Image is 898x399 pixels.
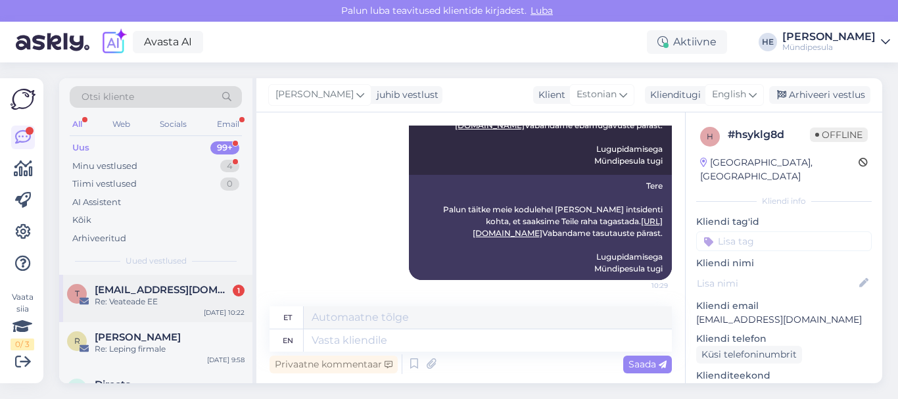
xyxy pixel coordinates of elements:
div: [DATE] 9:58 [207,355,245,365]
p: Kliendi nimi [696,256,872,270]
img: Askly Logo [11,89,35,110]
span: English [712,87,746,102]
div: Privaatne kommentaar [270,356,398,373]
div: 99+ [210,141,239,154]
div: Mündipesula [782,42,876,53]
div: juhib vestlust [371,88,438,102]
div: Re: Veateade EE [95,296,245,308]
div: Küsi telefoninumbrit [696,346,802,364]
a: Avasta AI [133,31,203,53]
span: Otsi kliente [82,90,134,104]
span: R [74,336,80,346]
div: 0 / 3 [11,339,34,350]
div: 1 [233,285,245,296]
span: 10:29 [619,281,668,291]
div: Klient [533,88,565,102]
p: Klienditeekond [696,369,872,383]
span: Estonian [577,87,617,102]
div: 0 [220,177,239,191]
span: Luba [527,5,557,16]
div: et [283,306,292,329]
div: All [70,116,85,133]
div: Minu vestlused [72,160,137,173]
span: Uued vestlused [126,255,187,267]
div: Tiimi vestlused [72,177,137,191]
div: [PERSON_NAME] [782,32,876,42]
div: HE [759,33,777,51]
div: # hsyklg8d [728,127,810,143]
div: Re: Leping firmale [95,343,245,355]
p: Kliendi tag'id [696,215,872,229]
div: Kliendi info [696,195,872,207]
div: AI Assistent [72,196,121,209]
div: en [283,329,293,352]
span: Directo [95,379,131,390]
p: [EMAIL_ADDRESS][DOMAIN_NAME] [696,313,872,327]
img: explore-ai [100,28,128,56]
span: t [75,289,80,298]
div: Arhiveeri vestlus [769,86,870,104]
div: 4 [220,160,239,173]
input: Lisa nimi [697,276,857,291]
div: Arhiveeritud [72,232,126,245]
div: Web [110,116,133,133]
div: Socials [157,116,189,133]
div: Uus [72,141,89,154]
div: Email [214,116,242,133]
div: Tere Palun täitke meie kodulehel [PERSON_NAME] intsidenti kohta, et saaksime Teile raha tagastada... [409,175,672,280]
span: Offline [810,128,868,142]
div: Vaata siia [11,291,34,350]
div: Klienditugi [645,88,701,102]
span: [PERSON_NAME] [275,87,354,102]
p: Kliendi telefon [696,332,872,346]
span: h [707,131,713,141]
div: Kõik [72,214,91,227]
div: [GEOGRAPHIC_DATA], [GEOGRAPHIC_DATA] [700,156,859,183]
p: Kliendi email [696,299,872,313]
span: Saada [628,358,667,370]
span: Raul Grigorjev [95,331,181,343]
span: tugi@myndipesula.eu [95,284,231,296]
div: [DATE] 10:22 [204,308,245,317]
input: Lisa tag [696,231,872,251]
a: [PERSON_NAME]Mündipesula [782,32,890,53]
div: Aktiivne [647,30,727,54]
